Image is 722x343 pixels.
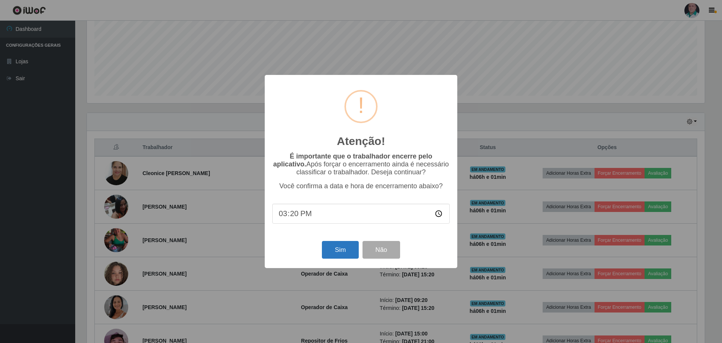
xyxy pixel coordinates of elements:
[337,134,385,148] h2: Atenção!
[273,152,432,168] b: É importante que o trabalhador encerre pelo aplicativo.
[363,241,400,259] button: Não
[272,152,450,176] p: Após forçar o encerramento ainda é necessário classificar o trabalhador. Deseja continuar?
[322,241,358,259] button: Sim
[272,182,450,190] p: Você confirma a data e hora de encerramento abaixo?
